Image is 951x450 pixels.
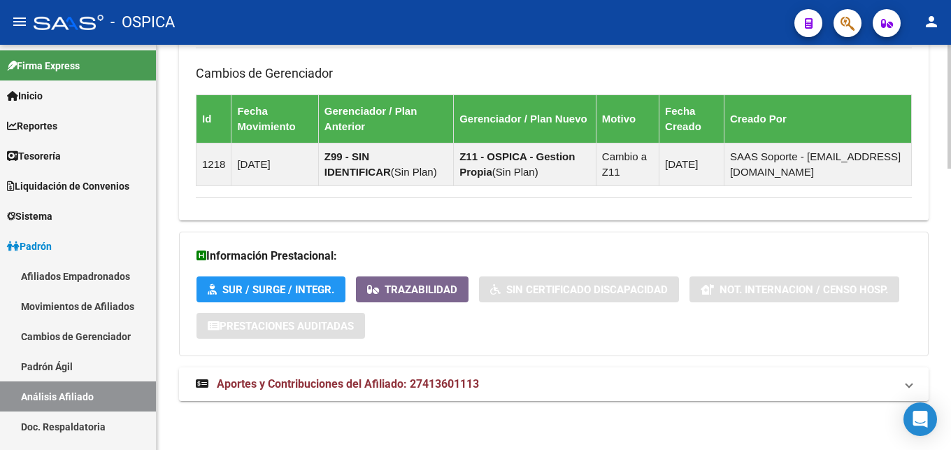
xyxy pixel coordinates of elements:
[11,13,28,30] mat-icon: menu
[318,94,453,143] th: Gerenciador / Plan Anterior
[196,313,365,339] button: Prestaciones Auditadas
[196,246,911,266] h3: Información Prestacional:
[7,239,52,254] span: Padrón
[196,64,912,83] h3: Cambios de Gerenciador
[659,143,724,185] td: [DATE]
[459,150,575,178] strong: Z11 - OSPICA - Gestion Propia
[659,94,724,143] th: Fecha Creado
[689,276,899,302] button: Not. Internacion / Censo Hosp.
[724,94,911,143] th: Creado Por
[724,143,911,185] td: SAAS Soporte - [EMAIL_ADDRESS][DOMAIN_NAME]
[7,88,43,104] span: Inicio
[7,118,57,134] span: Reportes
[720,283,888,296] span: Not. Internacion / Censo Hosp.
[110,7,175,38] span: - OSPICA
[196,276,345,302] button: SUR / SURGE / INTEGR.
[324,150,391,178] strong: Z99 - SIN IDENTIFICAR
[231,94,318,143] th: Fecha Movimiento
[903,402,937,436] div: Open Intercom Messenger
[454,143,596,185] td: ( )
[394,166,434,178] span: Sin Plan
[479,276,679,302] button: Sin Certificado Discapacidad
[7,58,80,73] span: Firma Express
[196,143,231,185] td: 1218
[385,283,457,296] span: Trazabilidad
[596,143,659,185] td: Cambio a Z11
[179,367,929,401] mat-expansion-panel-header: Aportes y Contribuciones del Afiliado: 27413601113
[7,209,52,224] span: Sistema
[454,94,596,143] th: Gerenciador / Plan Nuevo
[318,143,453,185] td: ( )
[923,13,940,30] mat-icon: person
[596,94,659,143] th: Motivo
[7,148,61,164] span: Tesorería
[196,94,231,143] th: Id
[220,320,354,332] span: Prestaciones Auditadas
[356,276,469,302] button: Trazabilidad
[506,283,668,296] span: Sin Certificado Discapacidad
[496,166,535,178] span: Sin Plan
[217,377,479,391] span: Aportes y Contribuciones del Afiliado: 27413601113
[7,178,129,194] span: Liquidación de Convenios
[222,283,334,296] span: SUR / SURGE / INTEGR.
[231,143,318,185] td: [DATE]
